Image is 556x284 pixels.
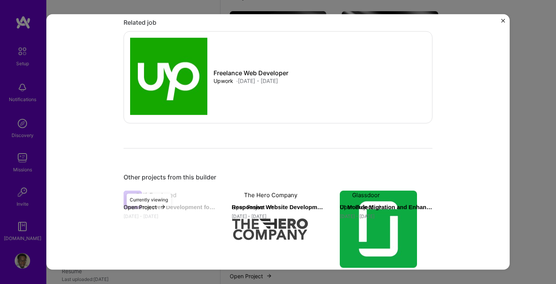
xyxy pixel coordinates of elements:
img: arrow-right [376,204,382,210]
img: Company logo [340,190,417,267]
div: Related job [124,18,432,26]
img: arrow-right [160,204,166,210]
img: Company logo [232,190,309,267]
div: · [DATE] - [DATE] [236,77,278,85]
div: [DATE] - [DATE] [232,212,324,220]
img: Company logo [124,190,142,209]
img: Company logo [130,37,207,115]
img: arrow-right [268,204,274,210]
div: The Hero Company [244,191,297,199]
h4: Responsive Website Development and Maintenance [232,202,324,212]
button: Open Project [340,203,382,211]
div: Currently viewing [127,193,171,206]
div: [DATE] - [DATE] [124,212,216,220]
h4: Freelance Web Developer [214,69,288,77]
button: Close [501,19,505,27]
div: Glassdoor [352,191,380,199]
button: Open Project [124,203,166,211]
div: Upwork [214,77,233,85]
h4: UI Module Migration and Enhancement [340,202,432,212]
button: Open Project [232,203,274,211]
div: [DATE] - [DATE] [340,212,432,220]
div: Other projects from this builder [124,173,432,181]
